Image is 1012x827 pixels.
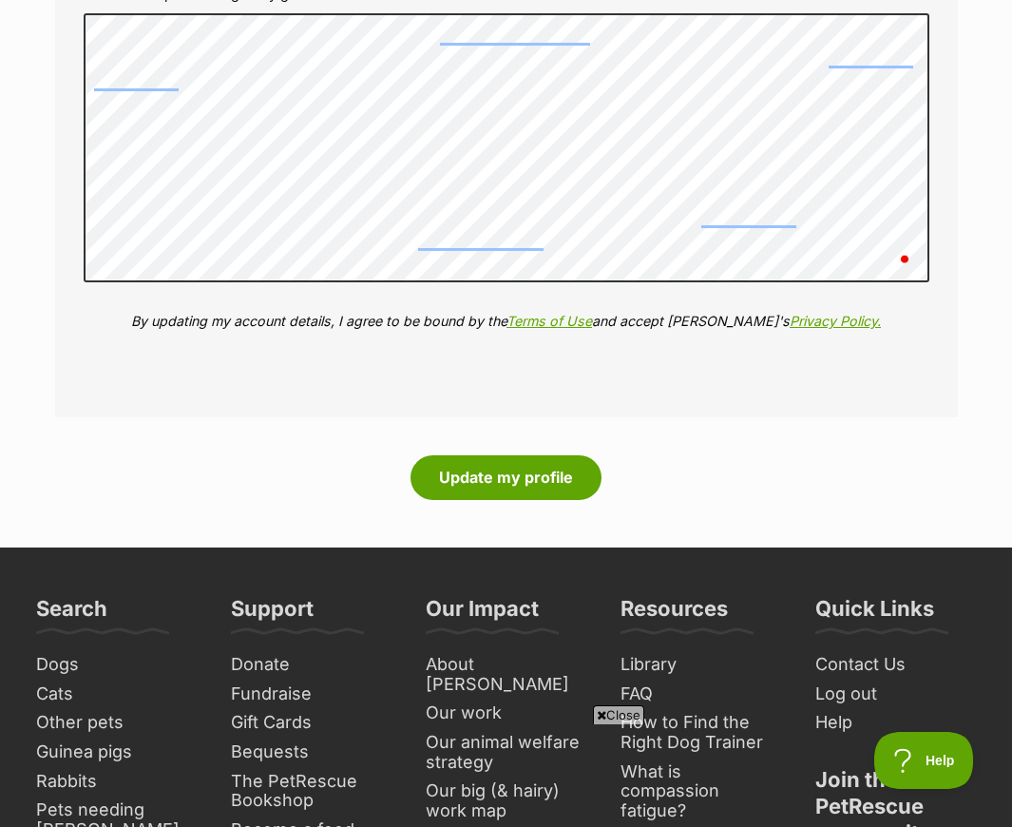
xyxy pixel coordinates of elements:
h3: Search [36,595,107,633]
a: Cats [29,680,204,709]
a: Our work [418,699,594,728]
iframe: Advertisement [161,732,852,817]
p: By updating my account details, I agree to be bound by the and accept [PERSON_NAME]'s [84,311,929,331]
a: Privacy Policy. [790,313,881,329]
h3: Quick Links [815,595,934,633]
a: How to Find the Right Dog Trainer [613,708,789,757]
a: Rabbits [29,767,204,797]
h3: Resources [621,595,728,633]
span: Close [593,705,644,724]
h3: Support [231,595,314,633]
a: Log out [808,680,983,709]
a: Guinea pigs [29,738,204,767]
a: Library [613,650,789,680]
a: Fundraise [223,680,399,709]
button: Update my profile [411,455,601,499]
a: Donate [223,650,399,680]
a: Contact Us [808,650,983,680]
a: Gift Cards [223,708,399,738]
a: FAQ [613,680,789,709]
a: Other pets [29,708,204,738]
iframe: Help Scout Beacon - Open [874,732,974,789]
h3: Our Impact [426,595,539,633]
a: About [PERSON_NAME] [418,650,594,699]
a: Terms of Use [506,313,592,329]
a: Help [808,708,983,738]
a: Dogs [29,650,204,680]
textarea: To enrich screen reader interactions, please activate Accessibility in Grammarly extension settings [84,13,929,282]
